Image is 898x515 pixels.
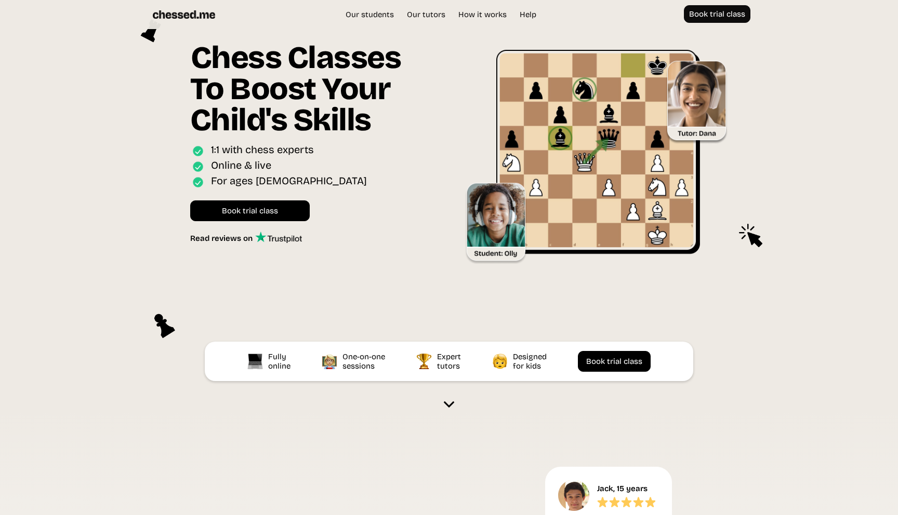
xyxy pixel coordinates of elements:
div: Read reviews on [190,234,255,243]
div: Online & live [211,159,271,174]
a: Our tutors [402,9,451,20]
div: Jack, 15 years [597,484,650,493]
div: Expert tutors [437,352,464,371]
div: Designed for kids [513,352,549,371]
a: Read reviews on [190,232,302,243]
a: Book trial class [190,200,310,221]
a: How it works [453,9,512,20]
div: For ages [DEMOGRAPHIC_DATA] [211,174,367,189]
h1: Chess Classes To Boost Your Child's Skills [190,42,433,143]
a: Book trial class [578,351,651,372]
div: Fully online [268,352,293,371]
div: 1:1 with chess experts [211,143,314,158]
a: Help [514,9,542,20]
a: Book trial class [684,5,750,23]
a: Our students [340,9,399,20]
div: One-on-one sessions [342,352,388,371]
